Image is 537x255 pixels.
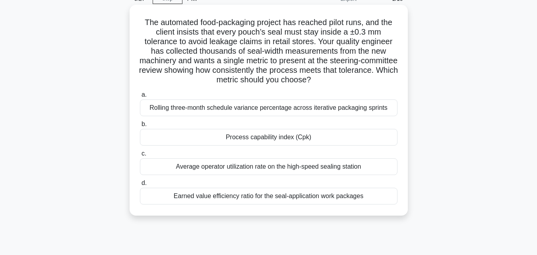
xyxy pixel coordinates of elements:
div: Process capability index (Cpk) [140,129,397,146]
h5: The automated food-packaging project has reached pilot runs, and the client insists that every po... [139,18,398,85]
span: d. [142,179,147,186]
div: Average operator utilization rate on the high-speed sealing station [140,158,397,175]
span: b. [142,121,147,127]
span: c. [142,150,146,157]
div: Earned value efficiency ratio for the seal-application work packages [140,188,397,204]
div: Rolling three-month schedule variance percentage across iterative packaging sprints [140,99,397,116]
span: a. [142,91,147,98]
